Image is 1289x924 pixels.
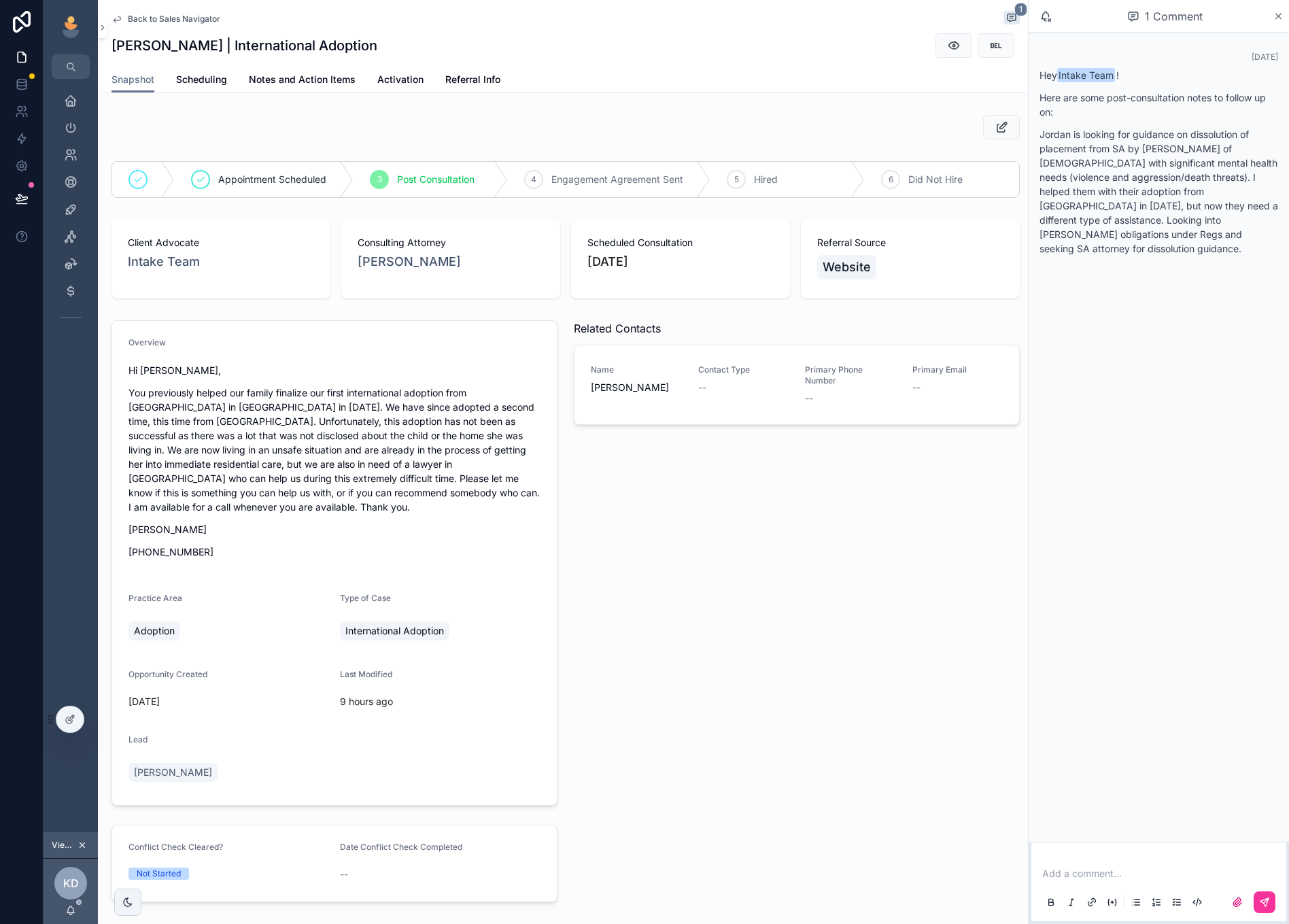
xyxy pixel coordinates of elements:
[128,386,540,514] p: You previously helped our family finalize our first international adoption from [GEOGRAPHIC_DATA]...
[111,67,154,93] a: Snapshot
[218,173,326,186] span: Appointment Scheduled
[551,173,683,186] span: Engagement Agreement Sent
[63,875,79,891] span: KD
[377,67,424,95] a: Activation
[912,381,921,394] span: --
[531,174,536,185] span: 4
[698,364,789,375] span: Contact Type
[128,763,218,782] a: [PERSON_NAME]
[128,545,540,559] p: [PHONE_NUMBER]
[1145,8,1203,24] span: 1 Comment
[574,320,661,337] span: Related Contacts
[340,842,462,852] span: Date Conflict Check Completed
[358,236,544,250] span: Consulting Attorney
[134,766,212,779] span: [PERSON_NAME]
[445,67,500,95] a: Referral Info
[591,364,682,375] span: Name
[377,174,382,185] span: 3
[340,593,391,603] span: Type of Case
[1039,127,1278,256] p: Jordan is looking for guidance on dissolution of placement from SA by [PERSON_NAME] of [DEMOGRAPH...
[805,392,813,405] span: --
[574,345,1019,424] a: Name[PERSON_NAME]Contact Type--Primary Phone Number--Primary Email--
[345,624,444,638] span: International Adoption
[52,840,75,851] span: Viewing as [PERSON_NAME]
[128,695,160,708] p: [DATE]
[128,842,223,852] span: Conflict Check Cleared?
[111,73,154,86] span: Snapshot
[1003,11,1020,27] button: 1
[128,337,166,347] span: Overview
[397,173,475,186] span: Post Consultation
[358,252,461,271] a: [PERSON_NAME]
[137,868,181,880] div: Not Started
[908,173,963,186] span: Did Not Hire
[128,734,148,745] span: Lead
[249,67,356,95] a: Notes and Action Items
[1014,3,1027,16] span: 1
[698,381,706,394] span: --
[128,252,200,271] a: Intake Team
[1057,68,1115,82] span: Intake Team
[249,73,356,86] span: Notes and Action Items
[340,669,392,679] span: Last Modified
[1039,90,1278,119] p: Here are some post-consultation notes to follow up on:
[587,236,774,250] span: Scheduled Consultation
[340,695,393,708] p: 9 hours ago
[377,73,424,86] span: Activation
[754,173,778,186] span: Hired
[128,236,314,250] span: Client Advocate
[128,522,540,536] p: [PERSON_NAME]
[111,36,377,55] h1: [PERSON_NAME] | International Adoption
[128,14,220,24] span: Back to Sales Navigator
[817,236,1003,250] span: Referral Source
[176,67,227,95] a: Scheduling
[587,252,628,271] p: [DATE]
[176,73,227,86] span: Scheduling
[805,364,896,386] span: Primary Phone Number
[128,669,207,679] span: Opportunity Created
[445,73,500,86] span: Referral Info
[128,363,540,377] p: Hi [PERSON_NAME],
[734,174,739,185] span: 5
[340,868,348,881] span: --
[128,593,182,603] span: Practice Area
[823,258,871,277] span: Website
[912,364,1003,375] span: Primary Email
[889,174,893,185] span: 6
[591,381,682,394] span: [PERSON_NAME]
[1252,52,1278,62] span: [DATE]
[44,79,98,345] div: scrollable content
[134,624,175,638] span: Adoption
[60,16,82,38] img: App logo
[1039,68,1278,82] p: Hey !
[111,14,220,24] a: Back to Sales Navigator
